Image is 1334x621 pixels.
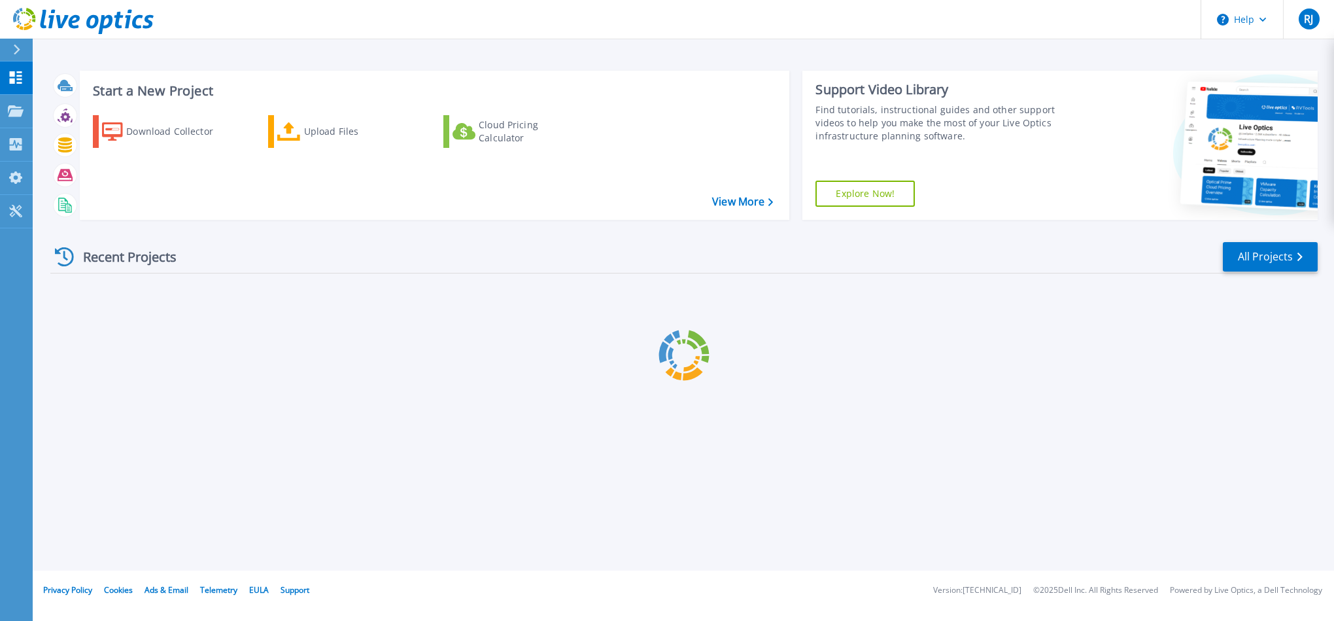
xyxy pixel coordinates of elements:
a: Cookies [104,584,133,595]
span: RJ [1304,14,1313,24]
a: Download Collector [93,115,239,148]
div: Upload Files [304,118,409,145]
a: Privacy Policy [43,584,92,595]
a: Support [281,584,309,595]
li: Powered by Live Optics, a Dell Technology [1170,586,1322,595]
div: Download Collector [126,118,231,145]
a: All Projects [1223,242,1318,272]
a: Telemetry [200,584,237,595]
li: Version: [TECHNICAL_ID] [933,586,1021,595]
a: Upload Files [268,115,414,148]
a: View More [712,196,773,208]
li: © 2025 Dell Inc. All Rights Reserved [1033,586,1158,595]
a: Cloud Pricing Calculator [443,115,589,148]
div: Recent Projects [50,241,194,273]
div: Cloud Pricing Calculator [479,118,583,145]
a: EULA [249,584,269,595]
div: Find tutorials, instructional guides and other support videos to help you make the most of your L... [815,103,1079,143]
a: Explore Now! [815,181,915,207]
div: Support Video Library [815,81,1079,98]
a: Ads & Email [145,584,188,595]
h3: Start a New Project [93,84,773,98]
